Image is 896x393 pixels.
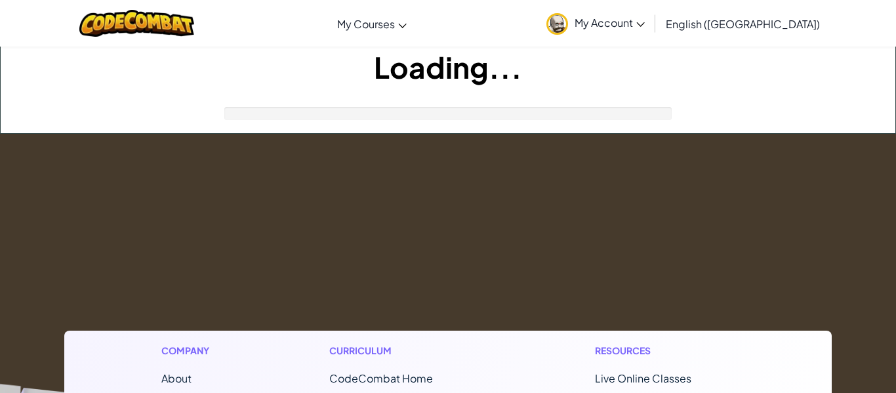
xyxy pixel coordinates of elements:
a: Live Online Classes [595,371,691,385]
a: My Courses [331,6,413,41]
img: CodeCombat logo [79,10,194,37]
img: avatar [546,13,568,35]
h1: Curriculum [329,344,488,358]
a: About [161,371,192,385]
h1: Resources [595,344,735,358]
h1: Loading... [1,47,895,87]
h1: Company [161,344,222,358]
a: English ([GEOGRAPHIC_DATA]) [659,6,826,41]
span: My Courses [337,17,395,31]
span: English ([GEOGRAPHIC_DATA]) [666,17,820,31]
a: My Account [540,3,651,44]
span: My Account [575,16,645,30]
span: CodeCombat Home [329,371,433,385]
